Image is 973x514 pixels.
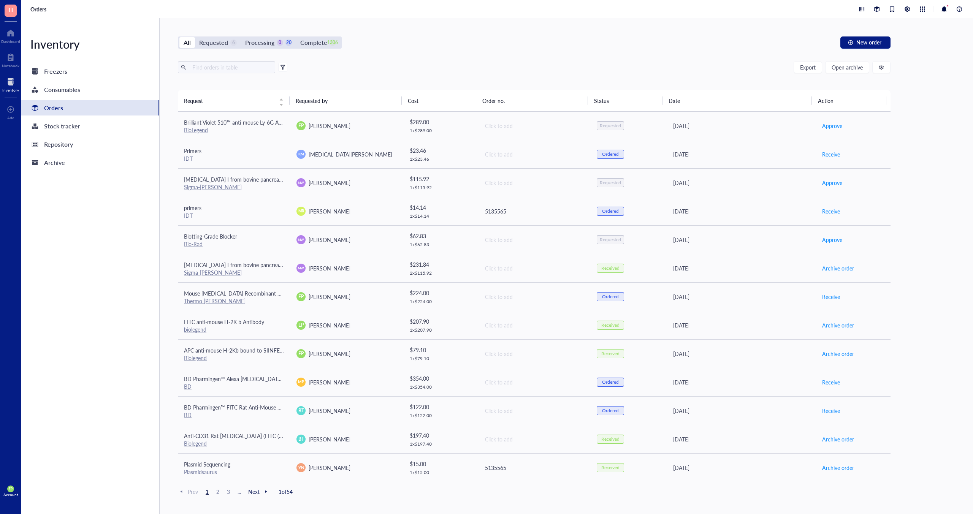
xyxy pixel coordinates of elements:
[601,322,620,328] div: Received
[199,37,228,48] div: Requested
[2,76,19,92] a: Inventory
[7,115,14,120] div: Add
[224,488,233,495] span: 3
[822,234,843,246] button: Approve
[485,264,585,272] div: Click to add
[184,232,237,240] span: Blotting-Grade Blocker
[822,435,854,443] span: Archive order
[30,6,48,13] a: Orders
[822,433,854,445] button: Archive order
[662,90,811,111] th: Date
[673,236,810,244] div: [DATE]
[673,435,810,443] div: [DATE]
[410,413,472,419] div: 1 x $ 122.00
[822,177,843,189] button: Approve
[3,492,18,497] div: Account
[822,291,840,303] button: Receive
[485,435,585,443] div: Click to add
[298,122,304,129] span: EP
[300,37,327,48] div: Complete
[184,432,420,440] span: Anti-CD31 Rat [MEDICAL_DATA] (FITC ([MEDICAL_DATA] Isothiocyanate)) [clone: 390], Size=500 μg
[410,431,472,440] div: $ 197.40
[277,40,283,46] div: 0
[21,100,159,115] a: Orders
[309,350,350,357] span: [PERSON_NAME]
[298,151,304,157] span: KM
[485,207,585,215] div: 5135565
[235,488,244,495] span: ...
[840,36,891,49] button: New order
[309,378,350,386] span: [PERSON_NAME]
[673,179,810,187] div: [DATE]
[410,185,472,191] div: 1 x $ 115.92
[309,179,350,187] span: [PERSON_NAME]
[822,262,854,274] button: Archive order
[230,40,237,46] div: 6
[184,383,192,390] a: BD
[184,183,242,191] a: Sigma-[PERSON_NAME]
[203,488,212,495] span: 1
[794,61,822,73] button: Export
[485,179,585,187] div: Click to add
[602,294,619,300] div: Ordered
[184,318,264,326] span: FITC anti-mouse H-2K b Antibody
[184,375,344,383] span: BD Pharmingen™ Alexa [MEDICAL_DATA]® 647 Mouse Anti-Nur77
[178,36,342,49] div: segmented control
[822,348,854,360] button: Archive order
[478,140,591,168] td: Click to add
[21,137,159,152] a: Repository
[298,379,304,385] span: MP
[478,197,591,225] td: 5135565
[673,321,810,329] div: [DATE]
[825,61,869,73] button: Open archive
[184,96,274,105] span: Request
[44,139,73,150] div: Repository
[184,155,284,162] div: IDT
[410,384,472,390] div: 1 x $ 354.00
[485,236,585,244] div: Click to add
[485,122,585,130] div: Click to add
[44,121,80,131] div: Stock tracker
[485,378,585,386] div: Click to add
[822,264,854,272] span: Archive order
[410,327,472,333] div: 1 x $ 207.90
[673,293,810,301] div: [DATE]
[21,36,159,52] div: Inventory
[822,179,842,187] span: Approve
[410,242,472,248] div: 1 x $ 62.83
[856,39,881,45] span: New order
[2,88,19,92] div: Inventory
[478,225,591,254] td: Click to add
[184,261,422,269] span: [MEDICAL_DATA] I from bovine pancreas,Type IV, lyophilized powder, ≥2,000 Kunitz units/mg protein
[822,405,840,417] button: Receive
[21,82,159,97] a: Consumables
[178,90,290,111] th: Request
[410,460,472,468] div: $ 15.00
[1,39,20,44] div: Dashboard
[822,148,840,160] button: Receive
[184,289,325,297] span: Mouse [MEDICAL_DATA] Recombinant Protein, PeproTech®
[602,208,619,214] div: Ordered
[602,408,619,414] div: Ordered
[602,379,619,385] div: Ordered
[485,321,585,329] div: Click to add
[309,264,350,272] span: [PERSON_NAME]
[184,119,296,126] span: Brilliant Violet 510™ anti-mouse Ly-6G Antibody
[410,346,472,354] div: $ 79.10
[309,150,392,158] span: [MEDICAL_DATA][PERSON_NAME]
[601,465,620,471] div: Received
[673,264,810,272] div: [DATE]
[309,321,350,329] span: [PERSON_NAME]
[410,289,472,297] div: $ 224.00
[184,212,284,219] div: IDT
[248,488,269,495] span: Next
[673,207,810,215] div: [DATE]
[21,119,159,134] a: Stock tracker
[822,150,840,158] span: Receive
[184,354,207,362] a: Biolegend
[184,147,201,155] span: Primers
[822,319,854,331] button: Archive order
[822,376,840,388] button: Receive
[601,265,620,271] div: Received
[184,37,191,48] div: All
